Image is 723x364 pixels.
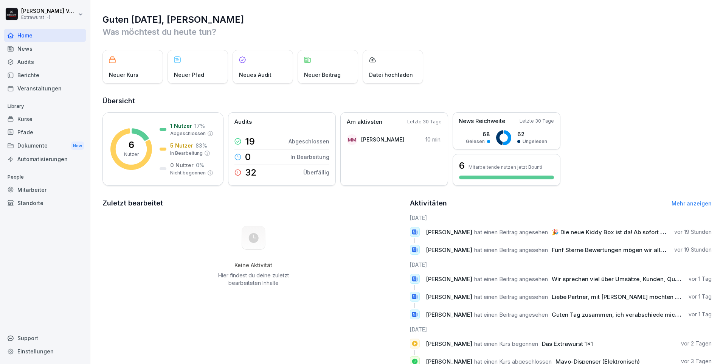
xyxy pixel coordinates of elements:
[102,96,712,106] h2: Übersicht
[129,140,134,149] p: 6
[4,100,86,112] p: Library
[102,26,712,38] p: Was möchtest du heute tun?
[174,71,204,79] p: Neuer Pfad
[245,152,251,162] p: 0
[4,183,86,196] a: Mitarbeiter
[170,150,203,157] p: In Bearbeitung
[215,272,292,287] p: Hier findest du deine zuletzt bearbeiteten Inhalte
[466,138,485,145] p: Gelesen
[347,118,382,126] p: Am aktivsten
[369,71,413,79] p: Datei hochladen
[347,134,357,145] div: MM
[410,198,447,208] h2: Aktivitäten
[4,331,86,345] div: Support
[4,126,86,139] a: Pfade
[170,130,206,137] p: Abgeschlossen
[426,246,472,254] span: [PERSON_NAME]
[459,117,505,126] p: News Reichweite
[124,151,139,158] p: Nutzer
[520,118,554,124] p: Letzte 30 Tage
[410,214,712,222] h6: [DATE]
[304,71,341,79] p: Neuer Beitrag
[245,168,257,177] p: 32
[170,142,193,149] p: 5 Nutzer
[674,228,712,236] p: vor 19 Stunden
[215,262,292,269] h5: Keine Aktivität
[361,135,404,143] p: [PERSON_NAME]
[4,139,86,153] div: Dokumente
[474,229,548,236] span: hat einen Beitrag angesehen
[21,8,76,14] p: [PERSON_NAME] Vergin
[425,135,442,143] p: 10 min.
[109,71,138,79] p: Neuer Kurs
[474,293,548,300] span: hat einen Beitrag angesehen
[4,82,86,95] a: Veranstaltungen
[170,161,194,169] p: 0 Nutzer
[239,71,272,79] p: Neues Audit
[102,14,712,26] h1: Guten [DATE], [PERSON_NAME]
[426,275,472,283] span: [PERSON_NAME]
[71,142,84,150] div: New
[195,142,207,149] p: 83 %
[426,293,472,300] span: [PERSON_NAME]
[4,345,86,358] a: Einstellungen
[474,311,548,318] span: hat einen Beitrag angesehen
[681,340,712,347] p: vor 2 Tagen
[459,159,465,172] h3: 6
[407,118,442,125] p: Letzte 30 Tage
[196,161,204,169] p: 0 %
[426,340,472,347] span: [PERSON_NAME]
[689,293,712,300] p: vor 1 Tag
[466,130,490,138] p: 68
[102,198,405,208] h2: Zuletzt bearbeitet
[474,340,538,347] span: hat einen Kurs begonnen
[674,246,712,254] p: vor 19 Stunden
[469,164,542,170] p: Mitarbeitende nutzen jetzt Bounti
[517,130,547,138] p: 62
[4,112,86,126] a: Kurse
[290,153,329,161] p: In Bearbeitung
[21,15,76,20] p: Extrawurst :-)
[410,261,712,269] h6: [DATE]
[4,196,86,210] a: Standorte
[4,171,86,183] p: People
[689,311,712,318] p: vor 1 Tag
[689,275,712,283] p: vor 1 Tag
[474,275,548,283] span: hat einen Beitrag angesehen
[4,42,86,55] a: News
[303,168,329,176] p: Überfällig
[4,29,86,42] a: Home
[523,138,547,145] p: Ungelesen
[234,118,252,126] p: Audits
[4,152,86,166] a: Automatisierungen
[4,139,86,153] a: DokumenteNew
[426,229,472,236] span: [PERSON_NAME]
[426,311,472,318] span: [PERSON_NAME]
[672,200,712,207] a: Mehr anzeigen
[410,325,712,333] h6: [DATE]
[4,68,86,82] a: Berichte
[194,122,205,130] p: 17 %
[4,55,86,68] a: Audits
[170,122,192,130] p: 1 Nutzer
[542,340,593,347] span: Das Extrawurst 1x1
[245,137,255,146] p: 19
[170,170,206,176] p: Nicht begonnen
[474,246,548,254] span: hat einen Beitrag angesehen
[289,137,329,145] p: Abgeschlossen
